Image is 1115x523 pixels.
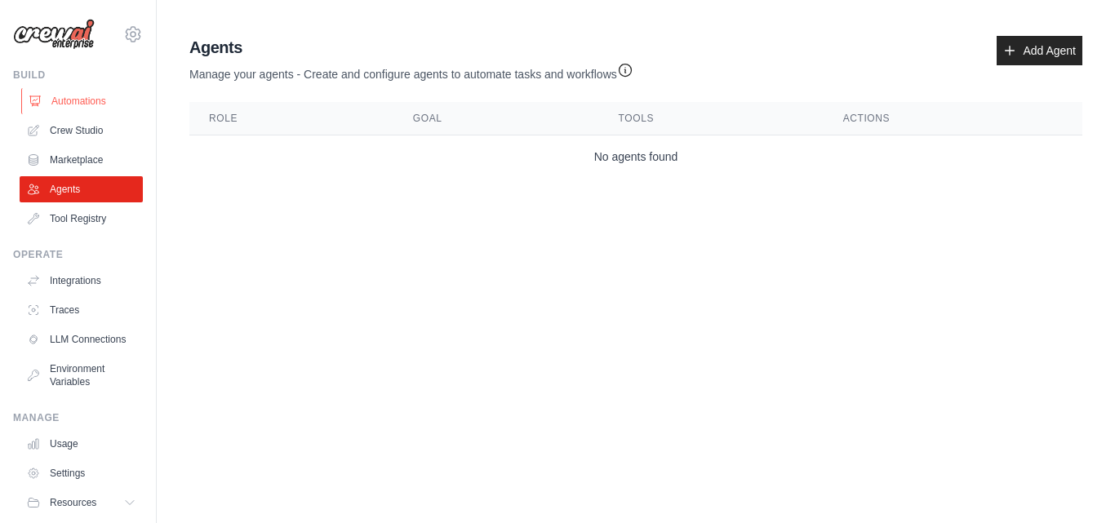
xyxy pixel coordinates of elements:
p: Manage your agents - Create and configure agents to automate tasks and workflows [189,59,633,82]
a: Settings [20,460,143,486]
a: Usage [20,431,143,457]
a: Crew Studio [20,117,143,144]
a: LLM Connections [20,326,143,352]
th: Tools [599,102,824,135]
a: Agents [20,176,143,202]
td: No agents found [189,135,1082,179]
div: Build [13,69,143,82]
a: Add Agent [997,36,1082,65]
a: Environment Variables [20,356,143,395]
div: Operate [13,248,143,261]
th: Goal [393,102,599,135]
a: Automations [21,88,144,114]
h2: Agents [189,36,633,59]
th: Actions [824,102,1082,135]
a: Marketplace [20,147,143,173]
span: Resources [50,496,96,509]
a: Traces [20,297,143,323]
th: Role [189,102,393,135]
a: Tool Registry [20,206,143,232]
a: Integrations [20,268,143,294]
div: Manage [13,411,143,424]
button: Resources [20,490,143,516]
img: Logo [13,19,95,50]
